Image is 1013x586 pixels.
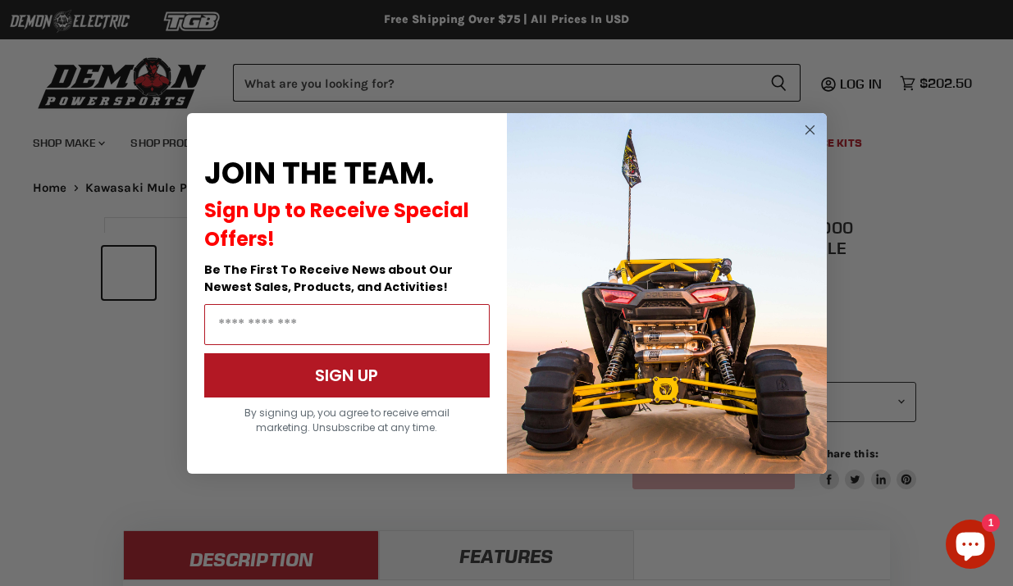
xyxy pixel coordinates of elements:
span: Sign Up to Receive Special Offers! [204,197,469,252]
span: Be The First To Receive News about Our Newest Sales, Products, and Activities! [204,261,453,295]
button: Close dialog [800,120,820,140]
inbox-online-store-chat: Shopify online store chat [941,520,1000,573]
span: JOIN THE TEAM. [204,152,434,194]
img: a9095488-b6e7-41ba-879d-588abfab540b.jpeg [507,113,827,474]
span: By signing up, you agree to receive email marketing. Unsubscribe at any time. [244,406,449,434]
button: SIGN UP [204,353,490,397]
input: Email Address [204,304,490,345]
